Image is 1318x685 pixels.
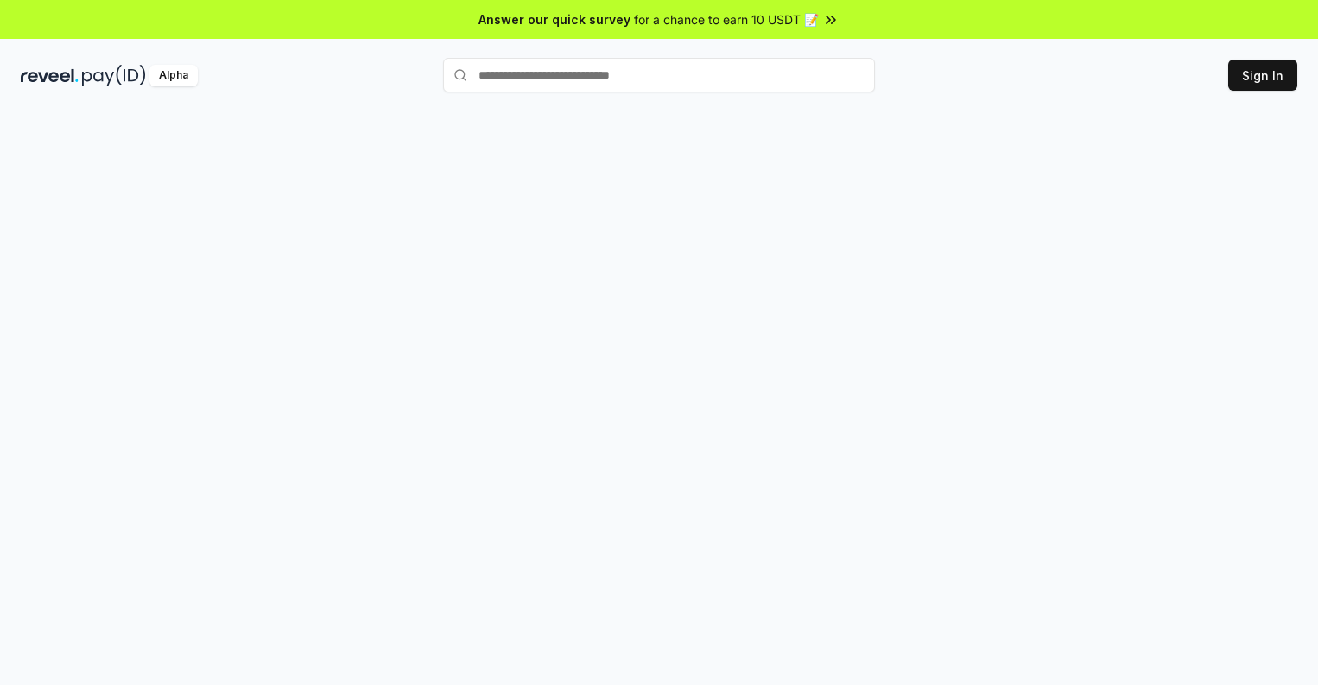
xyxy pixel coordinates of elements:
[478,10,630,29] span: Answer our quick survey
[1228,60,1297,91] button: Sign In
[82,65,146,86] img: pay_id
[634,10,819,29] span: for a chance to earn 10 USDT 📝
[149,65,198,86] div: Alpha
[21,65,79,86] img: reveel_dark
